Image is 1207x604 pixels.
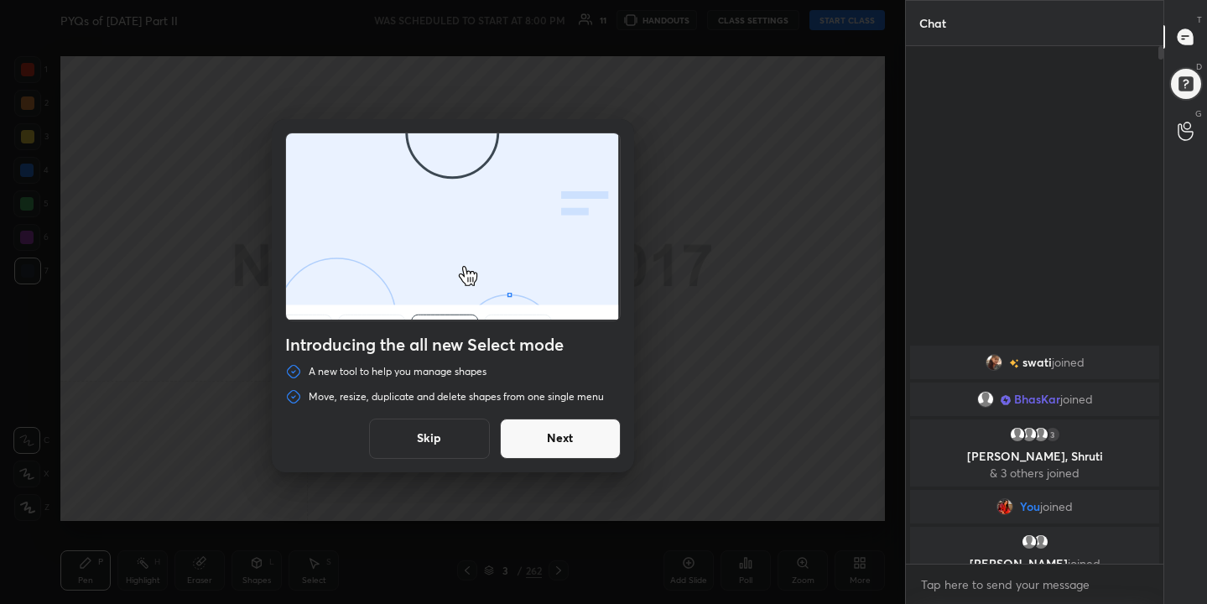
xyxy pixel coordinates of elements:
[1196,60,1202,73] p: D
[920,557,1149,570] p: [PERSON_NAME]
[1009,426,1026,443] img: default.png
[1044,426,1061,443] div: 3
[285,335,621,355] h4: Introducing the all new Select mode
[1040,500,1073,513] span: joined
[1009,359,1019,368] img: no-rating-badge.077c3623.svg
[1033,426,1049,443] img: default.png
[369,419,490,459] button: Skip
[286,133,620,324] div: animation
[1021,426,1038,443] img: default.png
[1060,393,1093,406] span: joined
[1001,395,1011,405] img: Learner_Badge_scholar_0185234fc8.svg
[920,450,1149,463] p: [PERSON_NAME], Shruti
[920,466,1149,480] p: & 3 others joined
[1068,555,1100,571] span: joined
[1020,500,1040,513] span: You
[309,365,486,378] p: A new tool to help you manage shapes
[986,354,1002,371] img: 2171b84a3f5d46ffbb1d5035fcce5c7f.jpg
[1033,534,1049,550] img: default.png
[1195,107,1202,120] p: G
[309,390,604,404] p: Move, resize, duplicate and delete shapes from one single menu
[1052,356,1085,369] span: joined
[1022,356,1052,369] span: swati
[500,419,621,459] button: Next
[1197,13,1202,26] p: T
[977,391,994,408] img: default.png
[1014,393,1060,406] span: BhasKar
[996,498,1013,515] img: e8264a57f34749feb2a1a1cab8da49a2.jpg
[906,1,960,45] p: Chat
[906,342,1163,564] div: grid
[1021,534,1038,550] img: default.png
